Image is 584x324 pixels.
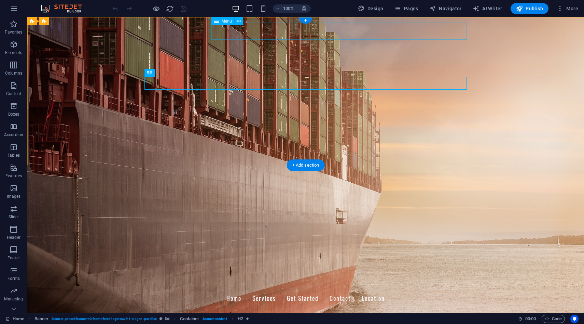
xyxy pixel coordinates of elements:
span: Menu [222,19,232,23]
span: 00 00 [525,315,536,323]
p: Images [7,194,21,199]
button: Navigator [427,3,464,14]
div: + Add section [287,159,325,171]
div: Design (Ctrl+Alt+Y) [355,3,386,14]
i: This element is a customizable preset [159,317,163,321]
button: AI Writer [470,3,505,14]
span: Pages [394,5,418,12]
p: Marketing [4,296,23,302]
span: Click to select. Double-click to edit [180,315,199,323]
span: . banner-content [202,315,227,323]
button: Design [355,3,386,14]
p: Forms [8,276,20,281]
span: Click to select. Double-click to edit [238,315,243,323]
nav: breadcrumb [34,315,249,323]
img: Editor Logo [39,4,91,13]
button: Code [542,315,565,323]
span: Code [545,315,562,323]
h6: 100% [283,4,294,13]
p: Columns [5,70,22,76]
p: Header [7,235,20,240]
button: Publish [511,3,548,14]
i: On resize automatically adjust zoom level to fit chosen device. [301,5,307,12]
p: Features [5,173,22,179]
p: Elements [5,50,23,55]
i: This element contains a background [165,317,169,321]
span: Publish [516,5,543,12]
button: reload [166,4,174,13]
p: Favorites [5,29,22,35]
button: Pages [391,3,421,14]
div: + [299,17,312,24]
p: Tables [8,153,20,158]
span: Design [358,5,384,12]
p: Accordion [4,132,23,138]
span: AI Writer [473,5,502,12]
h6: Session time [518,315,536,323]
i: Reload page [166,5,174,13]
button: Click here to leave preview mode and continue editing [152,4,160,13]
span: : [530,316,531,321]
span: More [557,5,578,12]
p: Slider [9,214,19,220]
button: 100% [273,4,297,13]
span: Click to select. Double-click to edit [34,315,49,323]
p: Content [6,91,21,96]
span: . banner .preset-banner-v3-home-hero-logo-nav-h1-slogan .parallax [51,315,157,323]
i: Element contains an animation [246,317,249,321]
span: Navigator [429,5,462,12]
button: Usercentrics [570,315,579,323]
p: Footer [8,255,20,261]
p: Boxes [8,112,19,117]
button: More [554,3,581,14]
a: Click to cancel selection. Double-click to open Pages [5,315,24,323]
